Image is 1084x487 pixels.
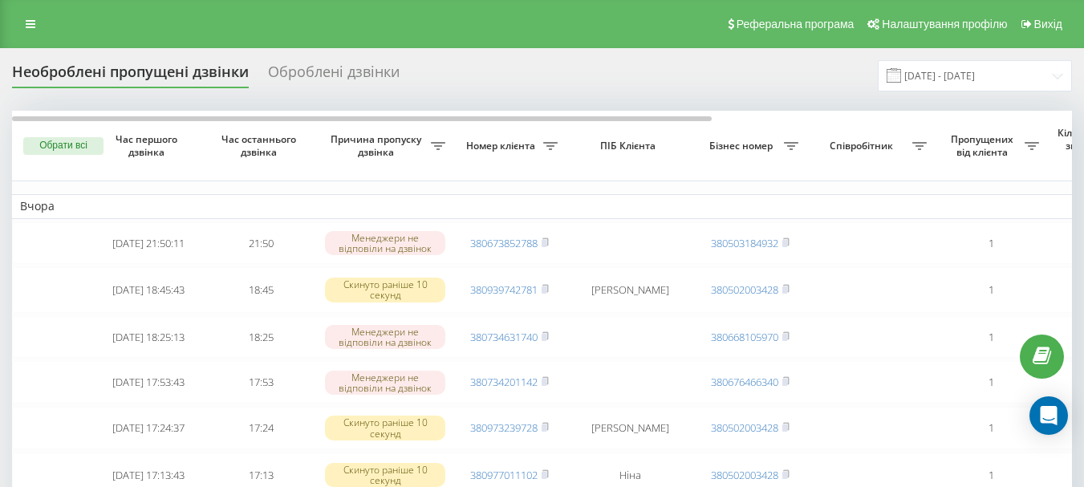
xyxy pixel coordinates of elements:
[205,407,317,449] td: 17:24
[23,137,104,155] button: Обрати всі
[470,330,538,344] a: 380734631740
[325,133,431,158] span: Причина пропуску дзвінка
[325,416,445,440] div: Скинуто раніше 10 секунд
[470,282,538,297] a: 380939742781
[702,140,784,152] span: Бізнес номер
[268,63,400,88] div: Оброблені дзвінки
[92,361,205,404] td: [DATE] 17:53:43
[470,375,538,389] a: 380734201142
[711,236,778,250] a: 380503184932
[711,468,778,482] a: 380502003428
[325,325,445,349] div: Менеджери не відповіли на дзвінок
[935,407,1047,449] td: 1
[470,468,538,482] a: 380977011102
[217,133,304,158] span: Час останнього дзвінка
[1034,18,1062,30] span: Вихід
[737,18,855,30] span: Реферальна програма
[935,361,1047,404] td: 1
[1029,396,1068,435] div: Open Intercom Messenger
[566,267,694,312] td: [PERSON_NAME]
[325,371,445,395] div: Менеджери не відповіли на дзвінок
[711,282,778,297] a: 380502003428
[935,222,1047,265] td: 1
[470,236,538,250] a: 380673852788
[205,267,317,312] td: 18:45
[566,407,694,449] td: [PERSON_NAME]
[461,140,543,152] span: Номер клієнта
[92,316,205,359] td: [DATE] 18:25:13
[711,330,778,344] a: 380668105970
[205,316,317,359] td: 18:25
[205,361,317,404] td: 17:53
[325,463,445,487] div: Скинуто раніше 10 секунд
[711,375,778,389] a: 380676466340
[935,267,1047,312] td: 1
[12,63,249,88] div: Необроблені пропущені дзвінки
[105,133,192,158] span: Час першого дзвінка
[92,267,205,312] td: [DATE] 18:45:43
[92,222,205,265] td: [DATE] 21:50:11
[579,140,680,152] span: ПІБ Клієнта
[943,133,1025,158] span: Пропущених від клієнта
[935,316,1047,359] td: 1
[205,222,317,265] td: 21:50
[814,140,912,152] span: Співробітник
[470,420,538,435] a: 380973239728
[882,18,1007,30] span: Налаштування профілю
[711,420,778,435] a: 380502003428
[325,231,445,255] div: Менеджери не відповіли на дзвінок
[325,278,445,302] div: Скинуто раніше 10 секунд
[92,407,205,449] td: [DATE] 17:24:37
